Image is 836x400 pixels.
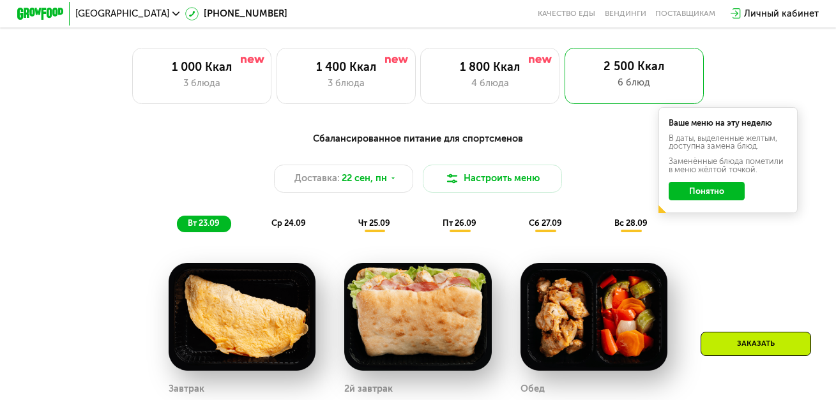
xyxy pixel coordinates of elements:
div: 1 800 Ккал [432,61,547,75]
div: Заменённые блюда пометили в меню жёлтой точкой. [669,158,787,174]
button: Понятно [669,182,745,200]
span: чт 25.09 [358,218,390,228]
span: вт 23.09 [188,218,220,228]
span: [GEOGRAPHIC_DATA] [75,9,169,19]
div: 3 блюда [144,77,259,91]
div: Сбалансированное питание для спортсменов [74,131,761,146]
div: 2й завтрак [344,380,393,397]
div: Заказать [701,332,811,356]
span: вс 28.09 [614,218,648,228]
div: Личный кабинет [744,7,819,21]
div: В даты, выделенные желтым, доступна замена блюд. [669,135,787,151]
div: 4 блюда [432,77,547,91]
span: Доставка: [294,172,340,186]
a: Качество еды [538,9,595,19]
a: Вендинги [605,9,646,19]
div: 6 блюд [576,76,692,90]
div: 2 500 Ккал [576,60,692,74]
span: 22 сен, пн [342,172,387,186]
span: ср 24.09 [271,218,306,228]
div: Завтрак [169,380,204,397]
div: 3 блюда [289,77,404,91]
div: 1 400 Ккал [289,61,404,75]
div: 1 000 Ккал [144,61,259,75]
button: Настроить меню [423,165,562,193]
a: [PHONE_NUMBER] [185,7,287,21]
span: сб 27.09 [529,218,562,228]
span: пт 26.09 [443,218,476,228]
div: Ваше меню на эту неделю [669,119,787,128]
div: поставщикам [655,9,715,19]
div: Обед [521,380,545,397]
